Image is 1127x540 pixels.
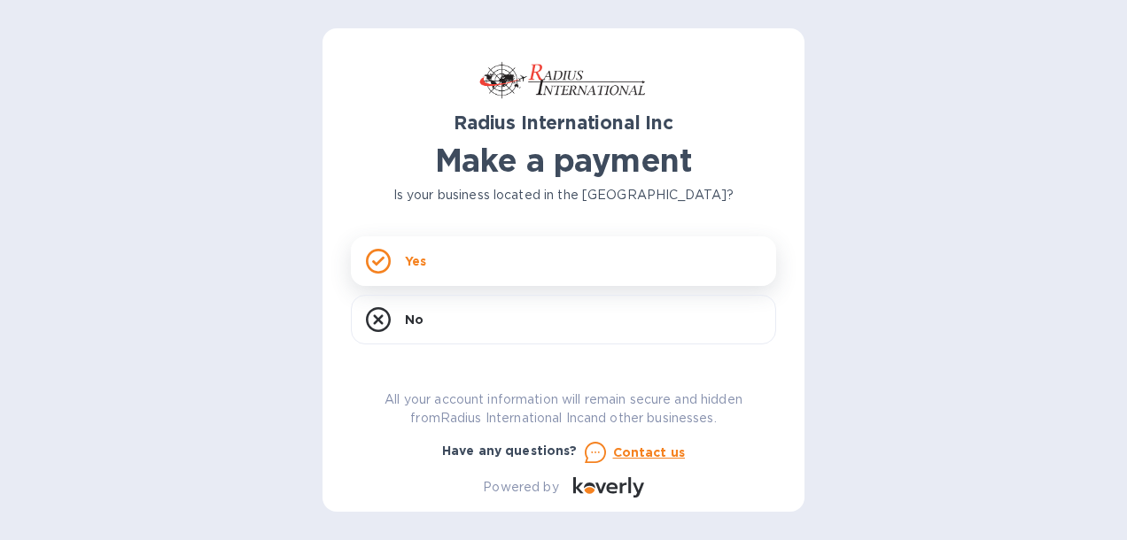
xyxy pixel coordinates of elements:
[405,311,424,328] p: No
[351,142,776,179] h1: Make a payment
[483,478,558,497] p: Powered by
[613,445,686,459] u: Contact us
[442,444,578,458] b: Have any questions?
[454,112,673,134] b: Radius International Inc
[351,186,776,204] p: Is your business located in the [GEOGRAPHIC_DATA]?
[405,252,426,270] p: Yes
[351,390,776,428] p: All your account information will remain secure and hidden from Radius International Inc and othe...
